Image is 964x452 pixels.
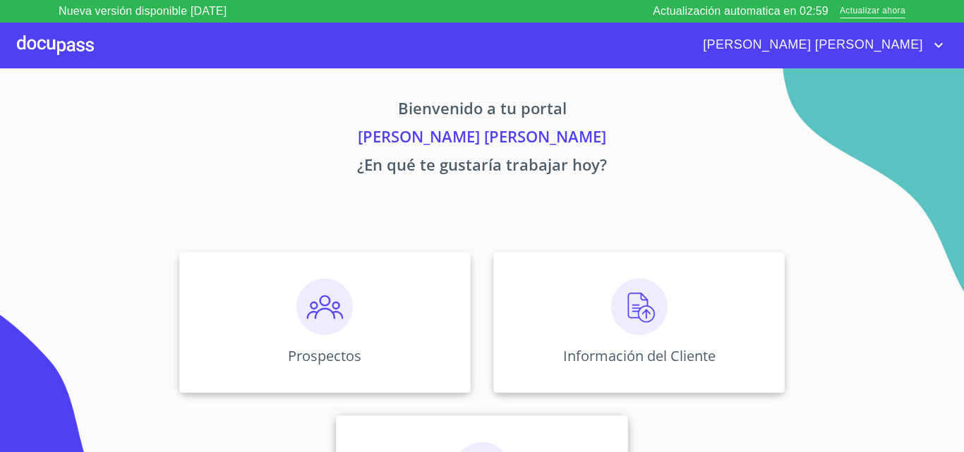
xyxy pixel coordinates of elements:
p: ¿En qué te gustaría trabajar hoy? [47,153,917,181]
p: Nueva versión disponible [DATE] [59,3,227,20]
p: Prospectos [288,346,361,365]
span: [PERSON_NAME] [PERSON_NAME] [692,34,930,56]
p: Información del Cliente [563,346,716,365]
p: [PERSON_NAME] [PERSON_NAME] [47,125,917,153]
img: prospectos.png [296,279,353,335]
button: account of current user [692,34,947,56]
p: Bienvenido a tu portal [47,97,917,125]
p: Actualización automatica en 02:59 [653,3,829,20]
img: carga.png [611,279,668,335]
span: Actualizar ahora [840,4,905,19]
